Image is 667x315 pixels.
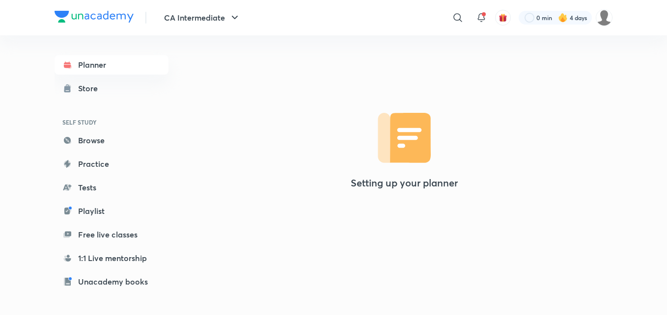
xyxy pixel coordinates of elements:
[55,201,168,221] a: Playlist
[78,82,104,94] div: Store
[55,178,168,197] a: Tests
[55,225,168,244] a: Free live classes
[499,13,507,22] img: avatar
[495,10,511,26] button: avatar
[55,11,134,23] img: Company Logo
[158,8,247,27] button: CA Intermediate
[55,154,168,174] a: Practice
[55,79,168,98] a: Store
[55,114,168,131] h6: SELF STUDY
[596,9,612,26] img: Shikha kumari
[55,272,168,291] a: Unacademy books
[55,248,168,268] a: 1:1 Live mentorship
[558,13,568,23] img: streak
[55,55,168,75] a: Planner
[55,131,168,150] a: Browse
[55,11,134,25] a: Company Logo
[351,177,458,189] h4: Setting up your planner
